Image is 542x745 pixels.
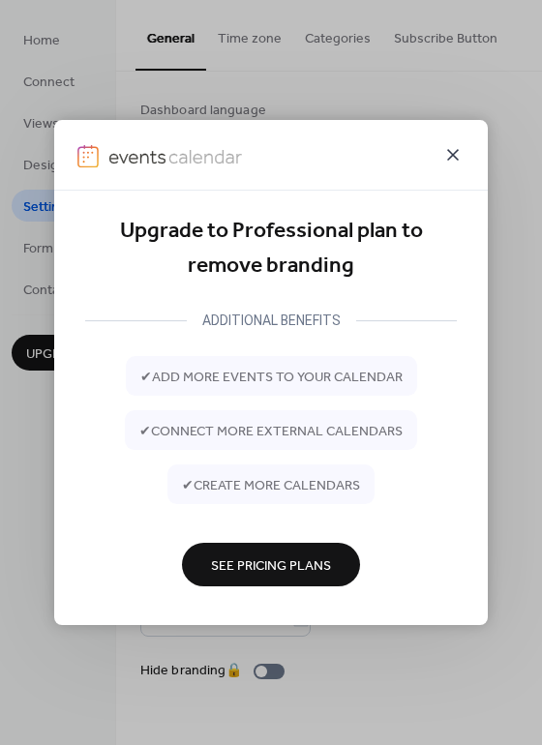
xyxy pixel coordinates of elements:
[139,421,403,441] span: ✔ connect more external calendars
[108,145,242,168] img: logo-type
[182,543,360,586] button: See Pricing Plans
[182,475,360,495] span: ✔ create more calendars
[211,555,331,576] span: See Pricing Plans
[140,367,403,387] span: ✔ add more events to your calendar
[187,309,356,332] div: ADDITIONAL BENEFITS
[85,214,457,284] div: Upgrade to Professional plan to remove branding
[77,145,99,168] img: logo-icon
